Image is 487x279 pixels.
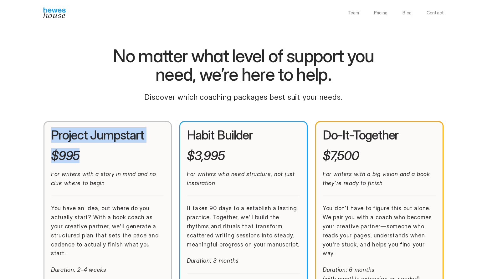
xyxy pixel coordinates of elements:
a: Team [348,11,359,15]
p: You don't have to figure this out alone. We pair you with a coach who becomes your creative partn... [323,204,436,258]
em: Duration: 3 months [187,257,239,264]
a: Blog [402,11,412,15]
h1: No matter what level of support you need, we’re here to help. [95,47,392,84]
h2: Habit Builder [187,129,300,142]
a: Contact [427,11,444,15]
em: For writers who need structure, not just inspiration [187,171,297,186]
em: Duration: 2-4 weeks [51,266,106,273]
em: $995 [51,148,79,163]
em: $7,500 [323,148,359,163]
h2: Project Jumpstart [51,129,164,142]
em: $3,995 [187,148,225,163]
h2: Do-It-Together [323,129,436,142]
p: It takes 90 days to a establish a lasting practice. Together, we'll build the rhythms and rituals... [187,204,300,249]
img: Hewes House’s book coach services offer creative writing courses, writing class to learn differen... [43,8,66,18]
a: Pricing [374,11,387,15]
p: You have an idea, but where do you actually start? With a book coach as your creative partner, we... [51,204,164,258]
p: Discover which coaching packages best suit your needs. [134,91,353,103]
em: For writers with a big vision and a book they're ready to finish [323,171,432,186]
em: For writers with a story in mind and no clue where to begin [51,171,158,186]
